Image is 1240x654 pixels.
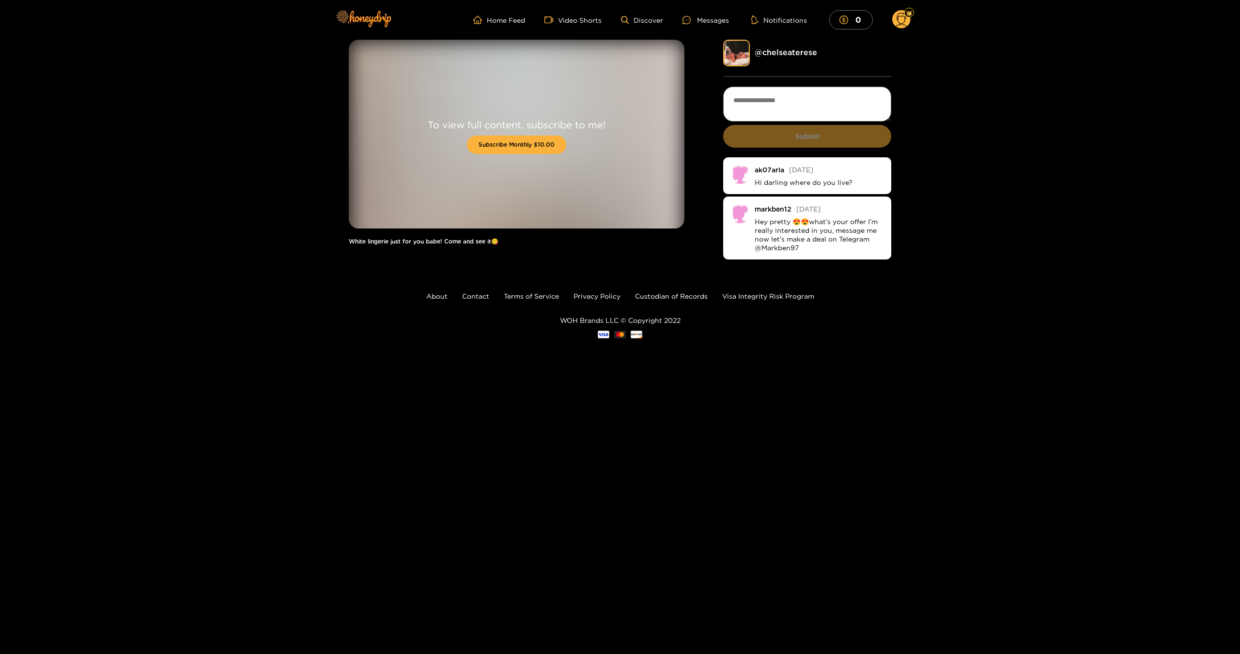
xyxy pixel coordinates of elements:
p: Hey pretty 😍😍what’s your offer I’m really interested in you, message me now let’s make a deal on ... [755,217,884,252]
span: video-camera [544,15,558,24]
mark: 0 [854,15,863,25]
a: Video Shorts [544,15,602,24]
span: [DATE] [796,205,821,213]
img: Fan Level [906,10,912,16]
a: Contact [462,292,489,300]
a: Terms of Service [504,292,559,300]
img: no-avatar.png [730,165,750,184]
button: 0 [829,10,873,29]
div: ak07arla [755,166,784,173]
a: Visa Integrity Risk Program [722,292,814,300]
a: Home Feed [473,15,525,24]
span: home [473,15,487,24]
span: dollar [839,15,853,24]
div: markben12 [755,205,791,213]
p: To view full content, subscribe to me! [428,119,605,131]
a: Discover [621,16,663,24]
img: chelseaterese [723,40,750,66]
p: Hi darling where do you live? [755,178,884,187]
h1: White lingerie just for you babe! Come and see it😋 [349,238,684,245]
a: @ chelseaterese [755,48,817,57]
img: no-avatar.png [730,204,750,223]
button: Submit [723,125,891,148]
a: About [426,292,448,300]
a: Privacy Policy [573,292,620,300]
div: Messages [682,15,729,26]
button: Notifications [748,15,810,25]
span: [DATE] [789,166,813,173]
a: Custodian of Records [635,292,708,300]
button: Subscribe Monthly $10.00 [467,136,566,154]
